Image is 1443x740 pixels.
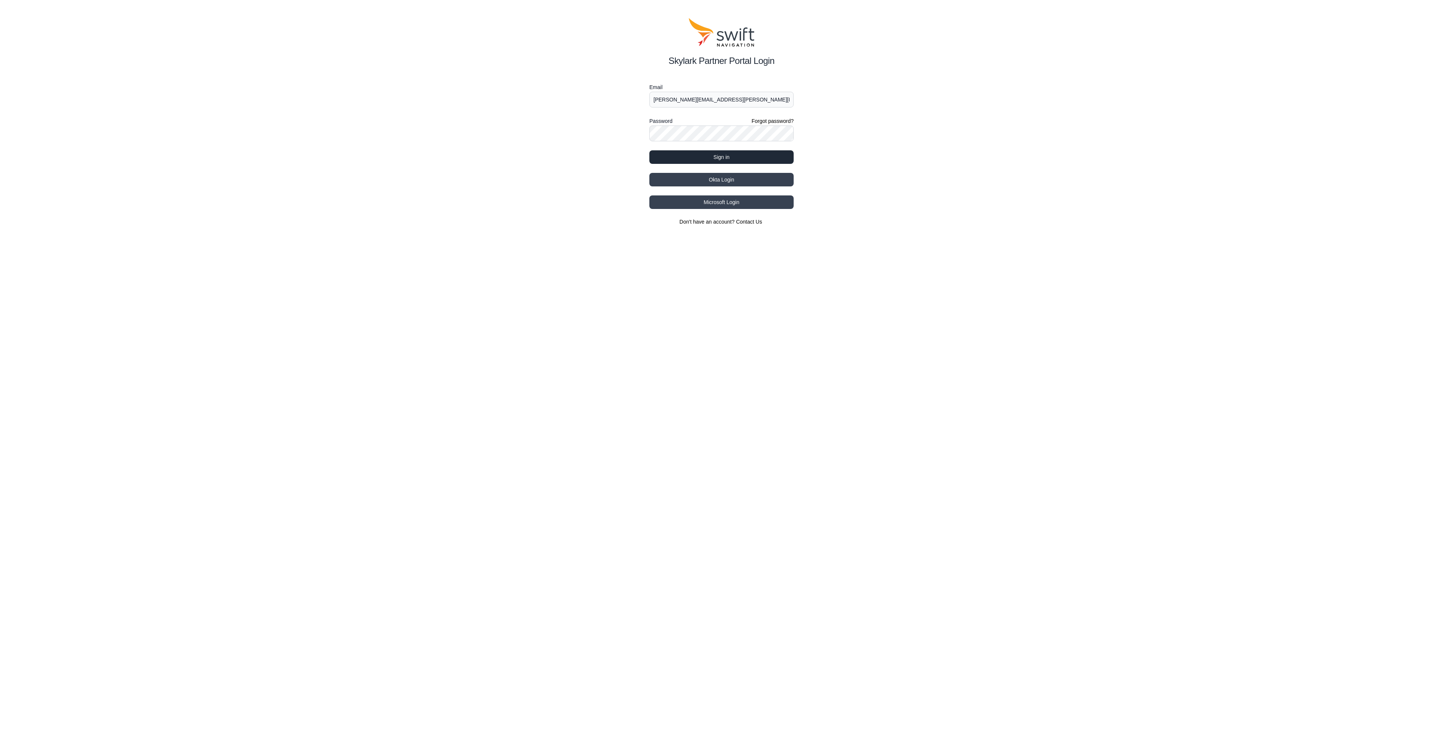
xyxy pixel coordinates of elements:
label: Password [649,117,672,126]
section: Don't have an account? [649,218,794,225]
button: Okta Login [649,173,794,186]
a: Forgot password? [752,117,794,125]
h2: Skylark Partner Portal Login [649,54,794,68]
button: Sign in [649,150,794,164]
label: Email [649,83,794,92]
button: Microsoft Login [649,195,794,209]
a: Contact Us [736,219,762,225]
